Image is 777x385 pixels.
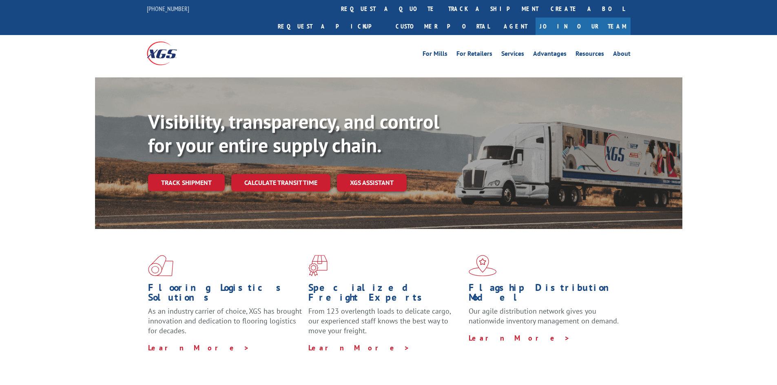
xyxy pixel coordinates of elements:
a: Advantages [533,51,567,59]
a: Track shipment [148,174,225,191]
span: As an industry carrier of choice, XGS has brought innovation and dedication to flooring logistics... [148,306,302,335]
a: For Retailers [456,51,492,59]
a: Learn More > [308,343,410,352]
a: Agent [496,18,536,35]
a: Learn More > [469,333,570,343]
b: Visibility, transparency, and control for your entire supply chain. [148,109,439,158]
a: XGS ASSISTANT [337,174,407,191]
a: Customer Portal [390,18,496,35]
a: [PHONE_NUMBER] [147,4,189,13]
a: Join Our Team [536,18,631,35]
a: For Mills [423,51,447,59]
h1: Specialized Freight Experts [308,283,463,306]
a: Request a pickup [272,18,390,35]
img: xgs-icon-flagship-distribution-model-red [469,255,497,276]
span: Our agile distribution network gives you nationwide inventory management on demand. [469,306,619,326]
img: xgs-icon-focused-on-flooring-red [308,255,328,276]
p: From 123 overlength loads to delicate cargo, our experienced staff knows the best way to move you... [308,306,463,343]
a: Resources [576,51,604,59]
a: About [613,51,631,59]
a: Learn More > [148,343,250,352]
a: Services [501,51,524,59]
img: xgs-icon-total-supply-chain-intelligence-red [148,255,173,276]
h1: Flooring Logistics Solutions [148,283,302,306]
h1: Flagship Distribution Model [469,283,623,306]
a: Calculate transit time [231,174,330,191]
